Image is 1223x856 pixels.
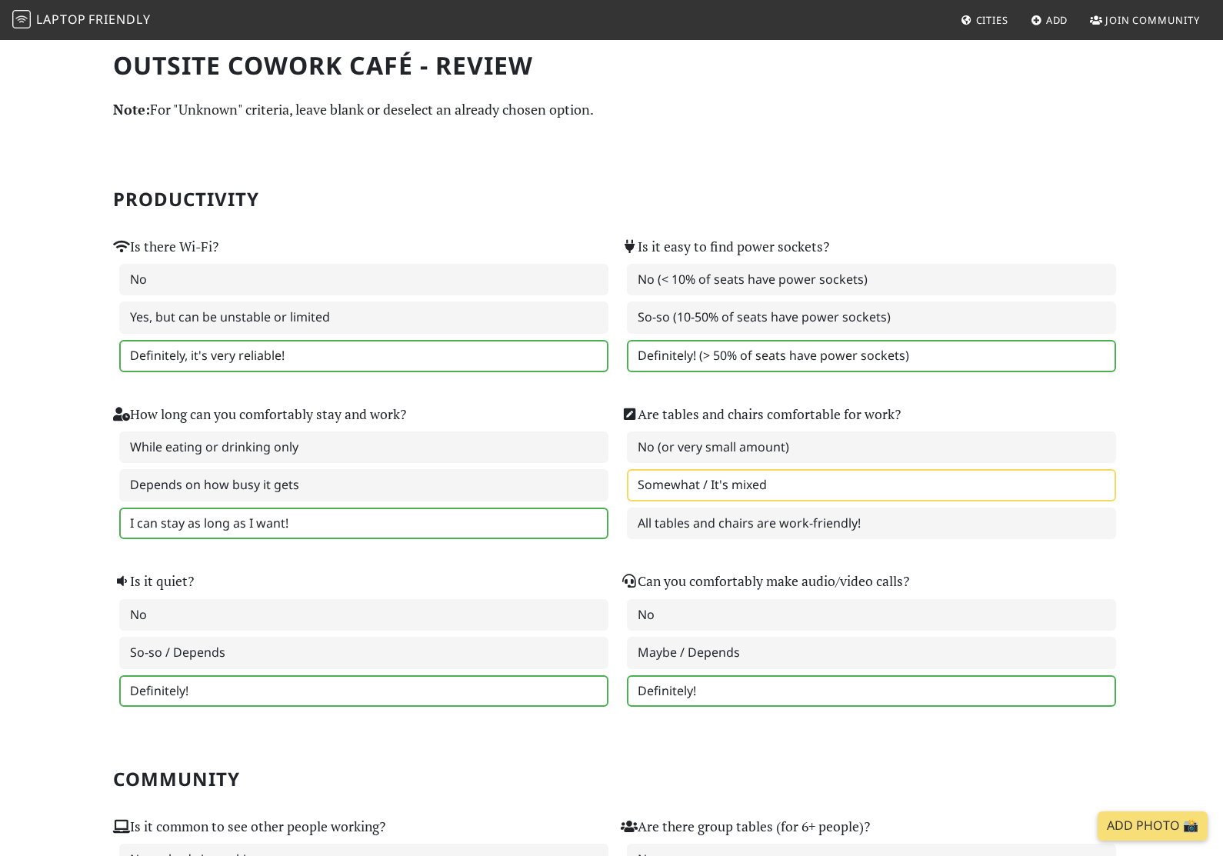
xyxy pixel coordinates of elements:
[627,301,1116,334] label: So-so (10-50% of seats have power sockets)
[119,469,608,501] label: Depends on how busy it gets
[621,404,901,425] label: Are tables and chairs comfortable for work?
[119,264,608,296] label: No
[36,11,86,28] span: Laptop
[621,816,870,838] label: Are there group tables (for 6+ people)?
[1025,6,1075,34] a: Add
[113,236,218,258] label: Is there Wi-Fi?
[119,340,608,372] label: Definitely, it's very reliable!
[113,51,1110,80] h1: Outsite Cowork Café - Review
[627,469,1116,501] label: Somewhat / It's mixed
[119,431,608,464] label: While eating or drinking only
[621,571,909,592] label: Can you comfortably make audio/video calls?
[627,264,1116,296] label: No (< 10% of seats have power sockets)
[119,508,608,540] label: I can stay as long as I want!
[12,10,31,28] img: LaptopFriendly
[1084,6,1206,34] a: Join Community
[627,675,1116,708] label: Definitely!
[627,340,1116,372] label: Definitely! (> 50% of seats have power sockets)
[113,816,385,838] label: Is it common to see other people working?
[113,404,406,425] label: How long can you comfortably stay and work?
[119,301,608,334] label: Yes, but can be unstable or limited
[627,599,1116,631] label: No
[113,571,194,592] label: Is it quiet?
[113,98,1110,121] p: For "Unknown" criteria, leave blank or deselect an already chosen option.
[113,188,1110,211] h2: Productivity
[113,100,150,118] strong: Note:
[1046,13,1068,27] span: Add
[119,675,608,708] label: Definitely!
[627,508,1116,540] label: All tables and chairs are work-friendly!
[976,13,1008,27] span: Cities
[113,768,1110,791] h2: Community
[88,11,150,28] span: Friendly
[119,599,608,631] label: No
[12,7,151,34] a: LaptopFriendly LaptopFriendly
[955,6,1015,34] a: Cities
[627,431,1116,464] label: No (or very small amount)
[119,637,608,669] label: So-so / Depends
[1098,811,1208,841] a: Add Photo 📸
[1105,13,1200,27] span: Join Community
[621,236,829,258] label: Is it easy to find power sockets?
[627,637,1116,669] label: Maybe / Depends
